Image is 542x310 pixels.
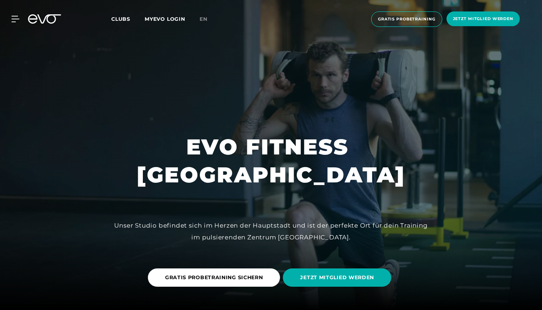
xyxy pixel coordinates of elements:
[300,274,374,281] span: JETZT MITGLIED WERDEN
[378,16,435,22] span: Gratis Probetraining
[165,274,263,281] span: GRATIS PROBETRAINING SICHERN
[111,16,130,22] span: Clubs
[444,11,522,27] a: Jetzt Mitglied werden
[369,11,444,27] a: Gratis Probetraining
[111,15,145,22] a: Clubs
[145,16,185,22] a: MYEVO LOGIN
[200,16,207,22] span: en
[453,16,513,22] span: Jetzt Mitglied werden
[283,263,394,292] a: JETZT MITGLIED WERDEN
[109,220,433,243] div: Unser Studio befindet sich im Herzen der Hauptstadt und ist der perfekte Ort für dein Training im...
[148,263,283,292] a: GRATIS PROBETRAINING SICHERN
[200,15,216,23] a: en
[137,133,405,189] h1: EVO FITNESS [GEOGRAPHIC_DATA]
